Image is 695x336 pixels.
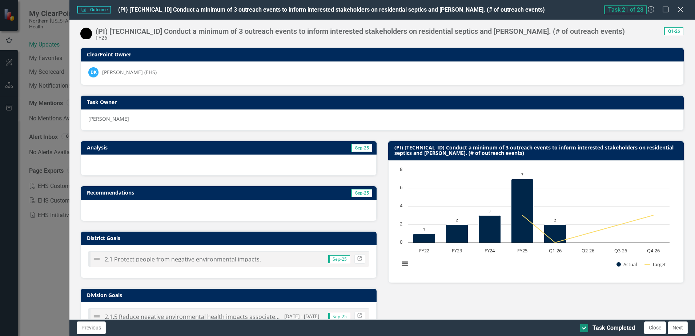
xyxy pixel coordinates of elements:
[647,247,659,254] text: Q4-26
[87,190,281,195] h3: Recommendations
[400,259,410,269] button: View chart menu, Chart
[645,261,666,268] button: Show Target
[664,27,683,35] span: Q1-26
[102,69,157,76] div: [PERSON_NAME] (EHS)
[105,255,261,263] span: 2.1 Protect people from negative environmental impacts.
[92,312,101,321] img: Not Defined
[521,172,523,177] text: 7
[396,166,673,275] svg: Interactive chart
[554,217,556,223] text: 2
[400,166,402,172] text: 8
[284,313,319,320] small: [DATE] - [DATE]
[517,247,527,254] text: FY25
[489,208,491,213] text: 3
[118,6,545,13] span: (PI) [TECHNICAL_ID] Conduct a minimum of 3 outreach events to inform interested stakeholders on r...
[456,217,458,223] text: 2
[592,324,635,332] div: Task Completed
[511,179,533,243] path: FY25, 7. Actual.
[644,321,666,334] button: Close
[328,313,350,321] span: Sep-25
[614,247,627,254] text: Q3-26
[396,166,676,275] div: Chart. Highcharts interactive chart.
[485,247,495,254] text: FY24
[351,144,372,152] span: Sep-25
[105,313,383,321] span: 2.1.5 Reduce negative environmental health impacts associated with development and infrastructure.
[92,255,101,263] img: Not Defined
[616,261,637,268] button: Show Actual
[419,247,429,254] text: FY22
[581,247,594,254] text: Q2-26
[88,67,99,77] div: DK
[549,247,561,254] text: Q1-26
[77,321,106,334] button: Previous
[446,224,468,243] path: FY23, 2. Actual.
[604,5,647,14] span: Task 21 of 28
[452,247,462,254] text: FY23
[423,227,425,232] text: 1
[87,99,680,105] h3: Task Owner
[400,239,402,245] text: 0
[96,27,625,35] div: (PI) [TECHNICAL_ID] Conduct a minimum of 3 outreach events to inform interested stakeholders on r...
[544,224,566,243] path: Q1-26, 2. Actual.
[400,202,403,209] text: 4
[87,235,373,241] h3: District Goals
[87,292,373,298] h3: Division Goals
[328,255,350,263] span: Sep-25
[413,170,654,243] g: Actual, series 1 of 2. Bar series with 8 bars.
[413,233,435,243] path: FY22, 1. Actual.
[400,220,402,227] text: 2
[478,215,501,243] path: FY24, 3. Actual.
[96,35,625,41] div: FY26
[88,115,676,123] div: [PERSON_NAME]
[87,52,680,57] h3: ClearPoint Owner
[351,189,372,197] span: Sep-25
[394,145,680,156] h3: (PI) [TECHNICAL_ID] Conduct a minimum of 3 outreach events to inform interested stakeholders on r...
[87,145,225,150] h3: Analysis
[77,6,111,13] span: Outcome
[80,28,92,39] img: Volume Indicator
[668,321,688,334] button: Next
[400,184,402,191] text: 6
